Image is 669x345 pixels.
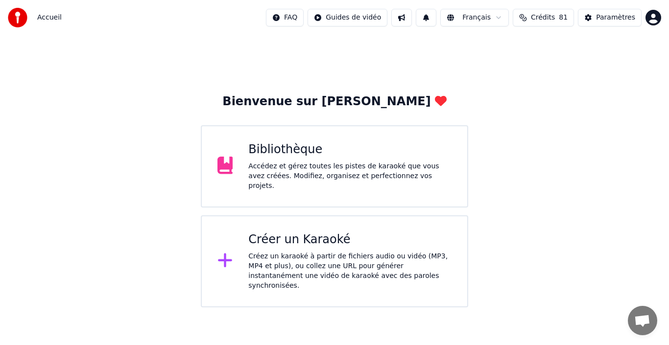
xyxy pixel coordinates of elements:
nav: breadcrumb [37,13,62,23]
img: youka [8,8,27,27]
span: 81 [559,13,568,23]
span: Crédits [531,13,555,23]
button: Guides de vidéo [308,9,387,26]
div: Ouvrir le chat [628,306,657,335]
div: Accédez et gérez toutes les pistes de karaoké que vous avez créées. Modifiez, organisez et perfec... [248,161,452,191]
button: Paramètres [578,9,642,26]
div: Bienvenue sur [PERSON_NAME] [222,94,446,110]
button: FAQ [266,9,304,26]
div: Paramètres [596,13,635,23]
div: Créez un karaoké à partir de fichiers audio ou vidéo (MP3, MP4 et plus), ou collez une URL pour g... [248,252,452,291]
button: Crédits81 [513,9,574,26]
div: Créer un Karaoké [248,232,452,248]
span: Accueil [37,13,62,23]
div: Bibliothèque [248,142,452,158]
